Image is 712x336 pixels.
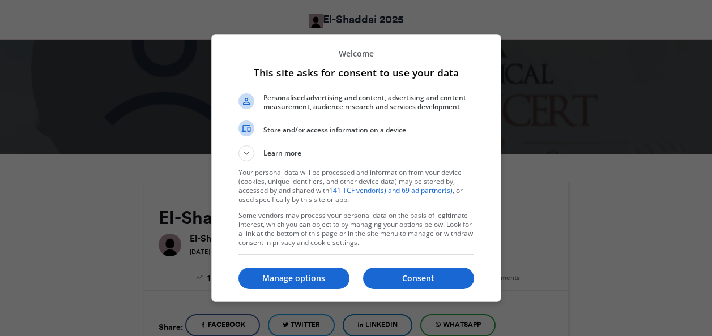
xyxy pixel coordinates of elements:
button: Consent [363,268,474,289]
p: Welcome [238,48,474,59]
a: 141 TCF vendor(s) and 69 ad partner(s) [329,186,453,195]
button: Learn more [238,145,474,161]
span: Personalised advertising and content, advertising and content measurement, audience research and ... [263,93,474,111]
p: Manage options [238,273,349,284]
p: Consent [363,273,474,284]
span: Learn more [263,148,301,161]
p: Your personal data will be processed and information from your device (cookies, unique identifier... [238,168,474,204]
div: This site asks for consent to use your data [211,34,501,302]
button: Manage options [238,268,349,289]
span: Store and/or access information on a device [263,126,474,135]
p: Some vendors may process your personal data on the basis of legitimate interest, which you can ob... [238,211,474,247]
h1: This site asks for consent to use your data [238,66,474,79]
